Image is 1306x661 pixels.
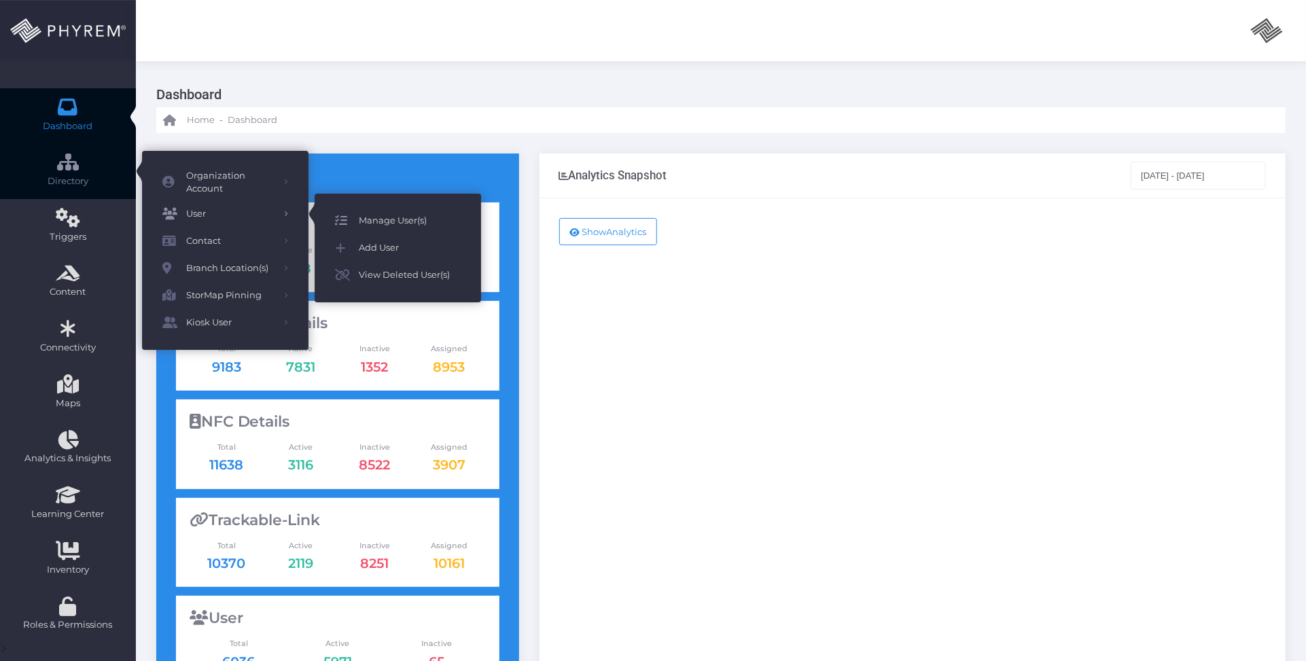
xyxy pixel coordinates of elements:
a: Kiosk User [142,309,308,336]
span: Assigned [412,540,486,552]
span: Content [9,285,127,299]
span: Triggers [9,230,127,244]
span: Inactive [387,638,487,649]
span: Inactive [338,540,412,552]
span: Assigned [412,343,486,355]
span: User [186,205,275,223]
span: Roles & Permissions [9,618,127,632]
div: Trackable-Link [190,512,487,529]
span: Analytics & Insights [9,452,127,465]
a: 1352 [361,359,389,375]
h3: Dashboard [156,82,1275,107]
span: Active [288,638,387,649]
a: Add User [315,234,481,262]
span: Learning Center [9,507,127,521]
span: Active [264,540,338,552]
a: StorMap Pinning [142,282,308,309]
button: ShowAnalytics [559,218,658,245]
div: NFC Details [190,413,487,431]
a: 9183 [212,359,241,375]
div: User [190,609,487,627]
a: 8251 [361,555,389,571]
a: 11638 [209,457,243,473]
span: Dashboard [43,120,93,133]
a: 10161 [434,555,465,571]
a: 8522 [359,457,391,473]
a: 8953 [433,359,465,375]
span: Home [187,113,215,127]
span: Total [190,638,289,649]
a: Contact [142,228,308,255]
a: View Deleted User(s) [315,262,481,289]
a: 2119 [288,555,313,571]
span: Show [582,226,607,237]
span: Contact [186,232,275,250]
div: Analytics Snapshot [559,168,667,182]
span: View Deleted User(s) [359,266,461,284]
a: 7831 [286,359,315,375]
span: Kiosk User [186,314,275,332]
input: Select Date Range [1131,162,1267,189]
span: Directory [9,175,127,188]
li: - [217,113,225,127]
span: Maps [56,397,80,410]
span: Total [190,540,264,552]
div: QR-Code Details [190,315,487,332]
span: Assigned [412,442,486,453]
a: Dashboard [228,107,277,133]
span: Organization Account [186,169,275,196]
span: Manage User(s) [359,212,461,230]
span: Dashboard [228,113,277,127]
span: Branch Location(s) [186,260,275,277]
a: Manage User(s) [315,207,481,234]
span: Add User [359,239,461,257]
a: Home [163,107,215,133]
span: Connectivity [9,341,127,355]
a: 10370 [207,555,245,571]
a: Organization Account [142,164,308,200]
span: Total [190,442,264,453]
a: 3907 [433,457,465,473]
span: Inactive [338,343,412,355]
span: Active [264,442,338,453]
a: Branch Location(s) [142,255,308,282]
span: StorMap Pinning [186,287,275,304]
a: User [142,200,308,228]
a: 3116 [288,457,313,473]
span: Inventory [9,563,127,577]
span: Inactive [338,442,412,453]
